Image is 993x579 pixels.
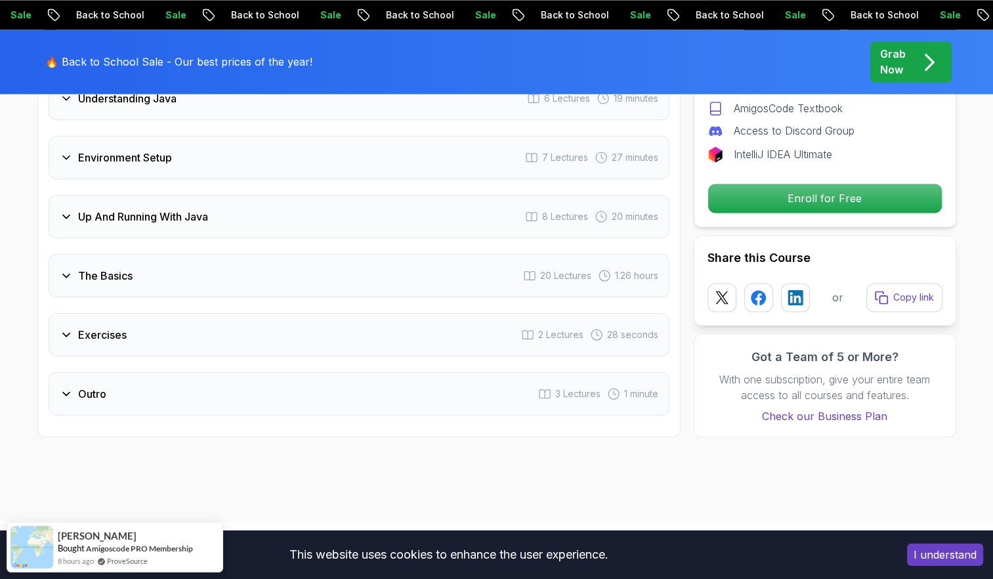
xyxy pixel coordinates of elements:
[49,254,669,297] button: The Basics20 Lectures 1.26 hours
[620,9,662,22] p: Sale
[734,146,832,162] p: IntelliJ IDEA Ultimate
[708,183,942,213] button: Enroll for Free
[866,283,942,312] button: Copy link
[929,9,971,22] p: Sale
[880,46,906,77] p: Grab Now
[530,9,620,22] p: Back to School
[49,136,669,179] button: Environment Setup7 Lectures 27 minutes
[86,544,193,553] a: Amigoscode PRO Membership
[58,555,94,567] span: 8 hours ago
[734,123,855,139] p: Access to Discord Group
[78,91,177,106] h3: Understanding Java
[555,387,601,400] span: 3 Lectures
[708,408,942,423] a: Check our Business Plan
[66,9,155,22] p: Back to School
[893,291,934,304] p: Copy link
[708,249,942,267] h2: Share this Course
[465,9,507,22] p: Sale
[708,184,942,213] p: Enroll for Free
[49,77,669,120] button: Understanding Java6 Lectures 19 minutes
[542,151,588,164] span: 7 Lectures
[49,372,669,416] button: Outro3 Lectures 1 minute
[607,328,658,341] span: 28 seconds
[907,544,983,566] button: Accept cookies
[78,327,127,343] h3: Exercises
[155,9,197,22] p: Sale
[58,543,85,553] span: Bought
[78,268,133,284] h3: The Basics
[614,92,658,105] span: 19 minutes
[685,9,774,22] p: Back to School
[615,269,658,282] span: 1.26 hours
[58,530,137,542] span: [PERSON_NAME]
[49,313,669,356] button: Exercises2 Lectures 28 seconds
[544,92,590,105] span: 6 Lectures
[624,387,658,400] span: 1 minute
[538,328,583,341] span: 2 Lectures
[49,195,669,238] button: Up And Running With Java8 Lectures 20 minutes
[708,347,942,366] h3: Got a Team of 5 or More?
[78,150,172,165] h3: Environment Setup
[10,540,887,569] div: This website uses cookies to enhance the user experience.
[612,151,658,164] span: 27 minutes
[840,9,929,22] p: Back to School
[612,210,658,223] span: 20 minutes
[540,269,591,282] span: 20 Lectures
[734,100,843,116] p: AmigosCode Textbook
[221,9,310,22] p: Back to School
[78,209,208,225] h3: Up And Running With Java
[45,54,312,70] p: 🔥 Back to School Sale - Our best prices of the year!
[107,555,148,567] a: ProveSource
[11,526,53,568] img: provesource social proof notification image
[832,289,843,305] p: or
[375,9,465,22] p: Back to School
[542,210,588,223] span: 8 Lectures
[78,386,106,402] h3: Outro
[310,9,352,22] p: Sale
[774,9,816,22] p: Sale
[708,146,723,162] img: jetbrains logo
[708,371,942,402] p: With one subscription, give your entire team access to all courses and features.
